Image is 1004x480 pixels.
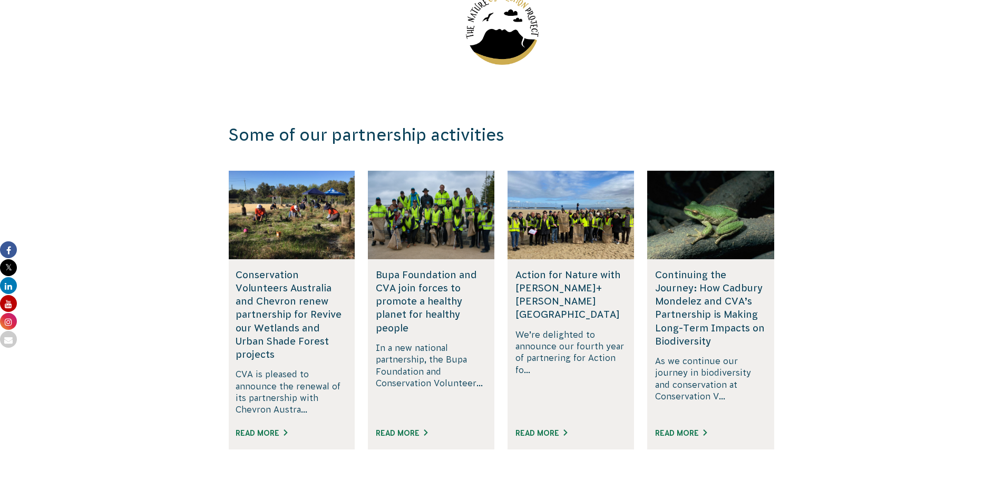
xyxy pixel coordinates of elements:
h5: Bupa Foundation and CVA join forces to promote a healthy planet for healthy people [376,268,486,335]
a: Read More [655,429,707,437]
p: CVA is pleased to announce the renewal of its partnership with Chevron Austra... [236,368,346,416]
a: Read More [515,429,567,437]
a: Read More [376,429,427,437]
a: Read More [236,429,287,437]
p: We’re delighted to announce our fourth year of partnering for Action fo... [515,329,626,416]
h3: Some of our partnership activities [229,125,633,145]
h5: Action for Nature with [PERSON_NAME]+[PERSON_NAME] [GEOGRAPHIC_DATA] [515,268,626,321]
p: As we continue our journey in biodiversity and conservation at Conservation V... [655,355,766,416]
h5: Continuing the Journey: How Cadbury Mondelez and CVA’s Partnership is Making Long-Term Impacts on... [655,268,766,348]
h5: Conservation Volunteers Australia and Chevron renew partnership for Revive our Wetlands and Urban... [236,268,346,361]
p: In a new national partnership, the Bupa Foundation and Conservation Volunteer... [376,342,486,416]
